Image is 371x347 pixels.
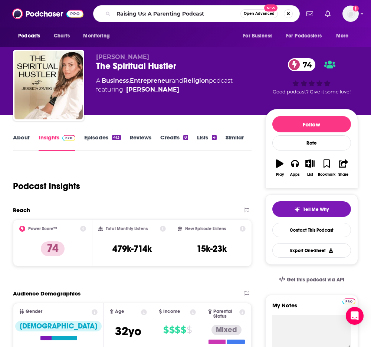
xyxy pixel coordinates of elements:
[243,31,272,41] span: For Business
[112,135,121,140] div: 413
[342,6,359,22] button: Show profile menu
[307,172,313,177] div: List
[303,206,329,212] span: Tell Me Why
[338,172,348,177] div: Share
[281,29,332,43] button: open menu
[212,135,217,140] div: 4
[106,226,148,231] h2: Total Monthly Listens
[13,206,30,214] h2: Reach
[163,309,180,314] span: Income
[211,325,242,335] div: Mixed
[272,201,351,217] button: tell me why sparkleTell Me Why
[62,135,75,141] img: Podchaser Pro
[244,12,275,16] span: Open Advanced
[78,29,119,43] button: open menu
[18,31,40,41] span: Podcasts
[26,309,42,314] span: Gender
[169,324,174,336] span: $
[322,7,334,20] a: Show notifications dropdown
[295,58,315,71] span: 74
[54,31,70,41] span: Charts
[265,53,358,99] div: 74Good podcast? Give it some love!
[163,324,168,336] span: $
[96,76,233,94] div: A podcast
[181,324,186,336] span: $
[272,135,351,151] div: Rate
[93,5,300,22] div: Search podcasts, credits, & more...
[15,321,102,331] div: [DEMOGRAPHIC_DATA]
[318,172,335,177] div: Bookmark
[240,9,278,18] button: Open AdvancedNew
[272,155,288,181] button: Play
[302,155,318,181] button: List
[28,226,57,231] h2: Power Score™
[197,243,227,254] h3: 15k-23k
[226,134,244,151] a: Similar
[336,31,349,41] span: More
[130,77,172,84] a: Entrepreneur
[83,31,109,41] span: Monitoring
[114,8,240,20] input: Search podcasts, credits, & more...
[336,155,351,181] button: Share
[273,271,350,289] a: Get this podcast via API
[13,134,30,151] a: About
[172,77,183,84] span: and
[346,307,364,325] div: Open Intercom Messenger
[160,134,188,151] a: Credits8
[12,7,83,21] img: Podchaser - Follow, Share and Rate Podcasts
[272,243,351,258] button: Export One-Sheet
[272,223,351,237] a: Contact This Podcast
[115,309,124,314] span: Age
[115,324,141,338] span: 32 yo
[13,29,50,43] button: open menu
[342,298,355,304] img: Podchaser Pro
[353,6,359,11] svg: Add a profile image
[102,77,129,84] a: Business
[183,77,209,84] a: Religion
[264,4,278,11] span: New
[342,6,359,22] img: User Profile
[286,31,322,41] span: For Podcasters
[13,290,81,297] h2: Audience Demographics
[126,85,179,94] a: Jessica Zweig
[273,89,351,95] span: Good podcast? Give it some love!
[175,324,180,336] span: $
[183,135,188,140] div: 8
[288,155,303,181] button: Apps
[287,277,344,283] span: Get this podcast via API
[276,172,284,177] div: Play
[39,134,75,151] a: InsightsPodchaser Pro
[187,324,192,336] span: $
[96,85,233,94] span: featuring
[41,241,65,256] p: 74
[213,309,238,319] span: Parental Status
[288,58,315,71] a: 74
[14,51,83,119] img: The Spiritual Hustler
[49,29,74,43] a: Charts
[84,134,121,151] a: Episodes413
[238,29,282,43] button: open menu
[272,116,351,132] button: Follow
[96,53,149,60] span: [PERSON_NAME]
[290,172,300,177] div: Apps
[318,155,336,181] button: Bookmark
[129,77,130,84] span: ,
[342,297,355,304] a: Pro website
[130,134,151,151] a: Reviews
[197,134,217,151] a: Lists4
[294,206,300,212] img: tell me why sparkle
[331,29,358,43] button: open menu
[185,226,226,231] h2: New Episode Listens
[112,243,152,254] h3: 479k-714k
[13,181,80,192] h1: Podcast Insights
[272,302,351,315] label: My Notes
[303,7,316,20] a: Show notifications dropdown
[342,6,359,22] span: Logged in as sarahhallprinc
